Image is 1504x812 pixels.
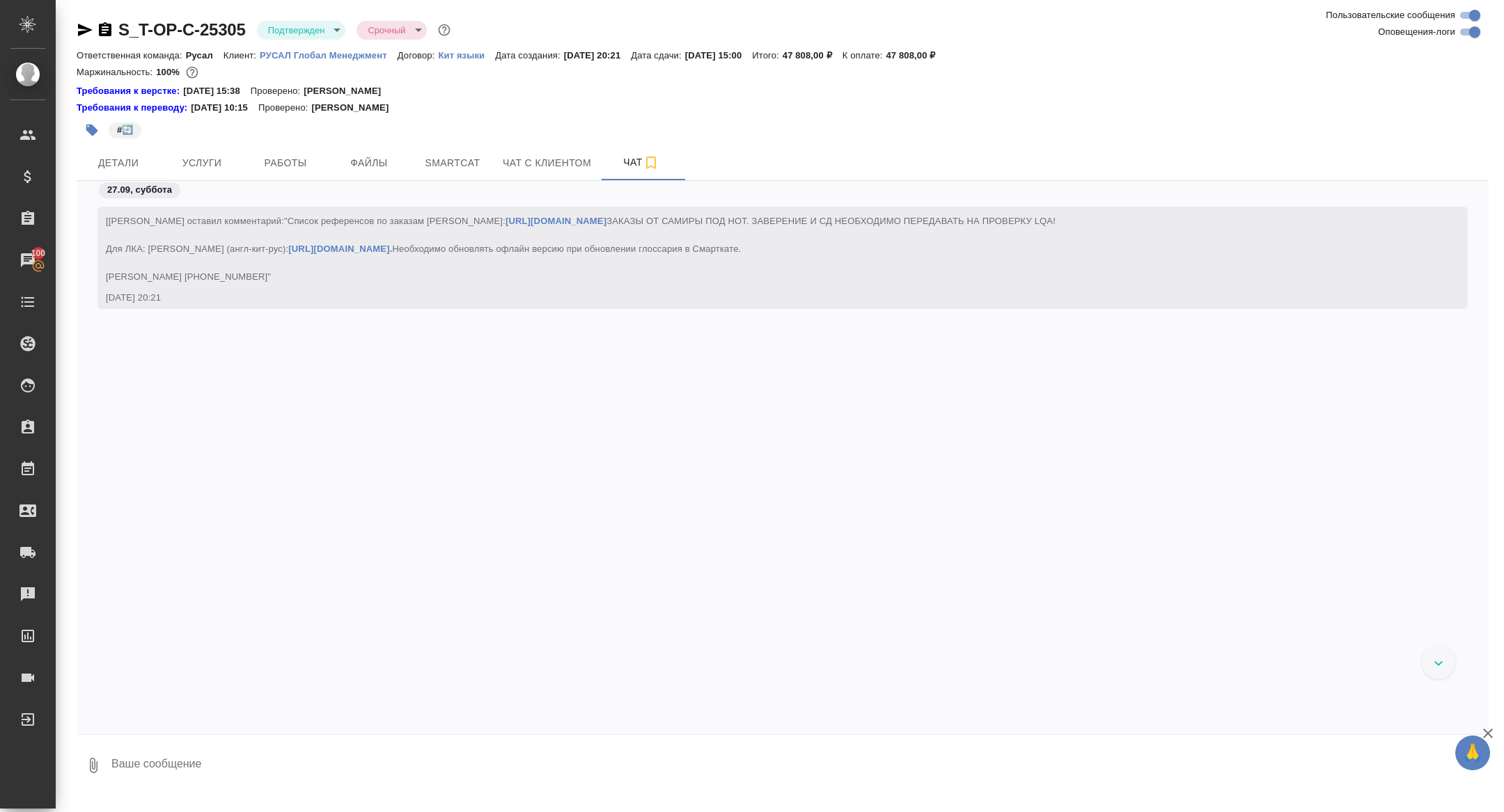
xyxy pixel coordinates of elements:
p: Проверено: [258,101,312,115]
p: 47 808,00 ₽ [783,50,843,61]
span: Работы [252,154,319,172]
p: [PERSON_NAME] [311,101,399,115]
p: Русал [186,50,224,61]
p: Итого: [752,50,782,61]
div: Подтвержден [357,21,426,40]
span: "Список референсов по заказам [PERSON_NAME]: ЗАКАЗЫ ОТ САМИРЫ ПОД НОТ. ЗАВЕРЕНИЕ И СД НЕОБХОДИМО ... [106,216,1056,282]
p: Проверено: [251,84,304,98]
button: Скопировать ссылку [97,22,113,38]
a: Требования к верстке: [77,84,183,98]
button: Срочный [363,24,409,36]
span: 🙏 [1461,738,1485,767]
div: Подтвержден [257,21,346,40]
button: 🙏 [1455,735,1490,770]
button: Доп статусы указывают на важность/срочность заказа [435,21,453,39]
span: 🔄️ [107,123,143,135]
p: [DATE] 15:00 [685,50,753,61]
a: [URL][DOMAIN_NAME]. [288,244,392,254]
p: Договор: [398,50,439,61]
p: Дата сдачи: [631,50,684,61]
button: 0.00 RUB; [183,63,201,81]
div: [DATE] 20:21 [106,291,1419,305]
span: Чат [608,154,675,171]
p: Ответственная команда: [77,50,186,61]
p: Маржинальность: [77,67,156,77]
p: РУСАЛ Глобал Менеджмент [260,50,398,61]
span: Пользовательские сообщения [1326,8,1455,22]
button: Скопировать ссылку для ЯМессенджера [77,22,93,38]
a: Требования к переводу: [77,101,191,115]
button: Подтвержден [264,24,329,36]
div: Нажми, чтобы открыть папку с инструкцией [77,101,191,115]
p: К оплате: [843,50,886,61]
p: #🔄️ [117,123,133,137]
p: Кит языки [438,50,495,61]
a: [URL][DOMAIN_NAME] [506,216,606,226]
div: Нажми, чтобы открыть папку с инструкцией [77,84,183,98]
a: Кит языки [438,49,495,61]
p: Клиент: [224,50,260,61]
span: Услуги [169,154,235,172]
p: [DATE] 10:15 [191,101,258,115]
span: 100 [23,246,54,260]
span: Оповещения-логи [1378,25,1455,39]
svg: Подписаться [643,154,659,171]
p: [PERSON_NAME] [304,84,391,98]
span: Детали [85,154,152,172]
span: Smartcat [419,154,486,172]
p: Дата создания: [495,50,563,61]
p: [DATE] 15:38 [183,84,251,98]
a: 100 [3,243,52,278]
p: [DATE] 20:21 [564,50,632,61]
p: 47 808,00 ₽ [886,50,946,61]
a: РУСАЛ Глобал Менеджмент [260,49,398,61]
p: 27.09, суббота [107,183,172,197]
span: [[PERSON_NAME] оставил комментарий: [106,216,1056,282]
a: S_T-OP-C-25305 [118,20,246,39]
span: Чат с клиентом [503,154,591,172]
p: 100% [156,67,183,77]
button: Добавить тэг [77,115,107,145]
span: Файлы [336,154,402,172]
